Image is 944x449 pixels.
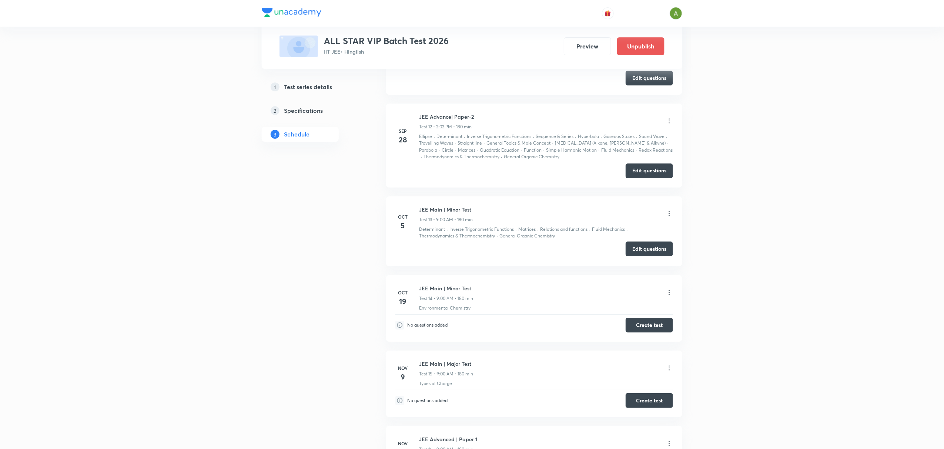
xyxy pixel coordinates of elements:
p: Sequence & Series [536,133,573,140]
p: Simple Harmonic Motion [546,147,597,153]
p: Matrices [518,226,536,233]
h6: Nov [395,440,410,447]
a: 2Specifications [262,103,362,118]
div: · [537,226,539,233]
button: Edit questions [626,242,673,256]
img: Company Logo [262,8,321,17]
div: · [552,140,553,146]
div: · [455,147,456,153]
p: Determinant [436,133,462,140]
p: Fluid Mechanics [601,147,634,153]
p: Types of Charge [419,380,452,387]
p: Environmental Chemistry [419,305,471,311]
img: infoIcon [395,321,404,330]
h5: Test series details [284,82,332,91]
div: · [667,140,669,146]
p: Gaseous States [603,133,635,140]
h6: JEE Main | Minor Test [419,206,473,213]
div: · [464,133,465,140]
div: · [496,233,498,239]
h4: 28 [395,134,410,145]
div: · [600,133,602,140]
p: Thermodynamics & Thermochemistry [424,153,499,160]
h6: Nov [395,365,410,371]
p: Test 15 • 9:00 AM • 180 min [419,371,473,377]
button: avatar [602,7,614,19]
p: Fluid Mechanics [592,226,625,233]
div: · [521,147,522,153]
button: Create test [626,318,673,332]
p: Function [524,147,542,153]
div: · [636,133,637,140]
div: · [575,133,576,140]
h6: JEE Advance| Paper-2 [419,113,474,121]
p: Thermodynamics & Thermochemistry [419,233,495,239]
div: · [433,133,435,140]
a: 1Test series details [262,80,362,94]
p: 3 [271,130,279,139]
div: · [543,147,545,153]
div: · [455,140,456,146]
p: 2 [271,106,279,115]
p: No questions added [407,397,448,404]
p: Travelling Waves [419,140,453,146]
div: · [666,133,667,140]
p: 1 [271,82,279,91]
div: · [483,140,485,146]
div: · [421,153,422,160]
p: Ellipse [419,133,432,140]
p: Test 12 • 2:02 PM • 180 min [419,124,472,130]
div: · [501,153,502,160]
h5: Specifications [284,106,323,115]
img: avatar [605,10,611,17]
h6: JEE Main | Major Test [419,360,473,368]
p: General Topics & Mole Concept [486,140,550,146]
p: Straight line [458,140,482,146]
h4: 5 [395,220,410,231]
p: Sound Wave [639,133,665,140]
p: Relations and functions [540,226,588,233]
div: · [598,147,600,153]
div: · [626,226,628,233]
button: Edit questions [626,71,673,85]
p: Determinant [419,226,445,233]
h5: Schedule [284,130,309,139]
h6: Oct [395,289,410,296]
div: · [515,226,517,233]
a: Company Logo [262,8,321,19]
div: · [439,147,440,153]
p: Test 13 • 9:00 AM • 180 min [419,216,473,223]
h6: JEE Advanced | Paper 1 [419,435,478,443]
div: · [589,226,590,233]
h4: 19 [395,296,410,307]
img: fallback-thumbnail.png [279,36,318,57]
p: General Organic Chemistry [504,153,559,160]
p: Redox Reactions [639,147,673,153]
p: IIT JEE • Hinglish [324,48,449,55]
div: · [446,226,448,233]
h6: Sep [395,128,410,134]
p: Matrices [458,147,475,153]
p: Parabola [419,147,437,153]
p: General Organic Chemistry [499,233,555,239]
h3: ALL STAR VIP Batch Test 2026 [324,36,449,46]
button: Create test [626,393,673,408]
img: infoIcon [395,396,404,405]
div: · [533,133,534,140]
p: No questions added [407,322,448,328]
p: Hyperbola [578,133,599,140]
p: Test 14 • 9:00 AM • 180 min [419,295,473,302]
p: Quadratic Equation [480,147,519,153]
div: · [477,147,478,153]
div: · [636,147,637,153]
h6: JEE Main | Minor Test [419,284,473,292]
button: Edit questions [626,163,673,178]
button: Preview [564,37,611,55]
h6: Oct [395,213,410,220]
button: Unpublish [617,37,665,55]
p: Inverse Trigonometric Functions [467,133,531,140]
p: Inverse Trigonometric Functions [449,226,514,233]
h4: 9 [395,371,410,382]
img: Ajay A [670,7,682,20]
p: Circle [442,147,453,153]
